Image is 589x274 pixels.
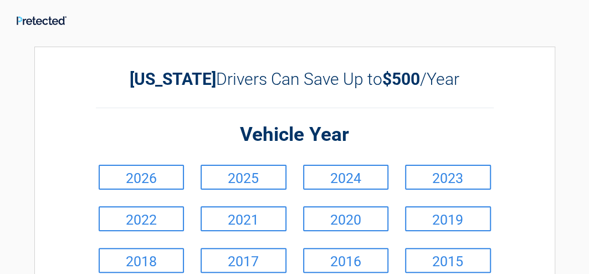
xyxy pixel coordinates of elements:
[382,69,420,89] b: $500
[130,69,216,89] b: [US_STATE]
[17,16,66,25] img: Main Logo
[405,206,491,231] a: 2019
[303,248,389,273] a: 2016
[303,206,389,231] a: 2020
[303,165,389,190] a: 2024
[201,165,286,190] a: 2025
[96,69,494,89] h2: Drivers Can Save Up to /Year
[405,248,491,273] a: 2015
[99,165,185,190] a: 2026
[405,165,491,190] a: 2023
[201,248,286,273] a: 2017
[99,248,185,273] a: 2018
[201,206,286,231] a: 2021
[99,206,185,231] a: 2022
[96,122,494,148] h2: Vehicle Year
